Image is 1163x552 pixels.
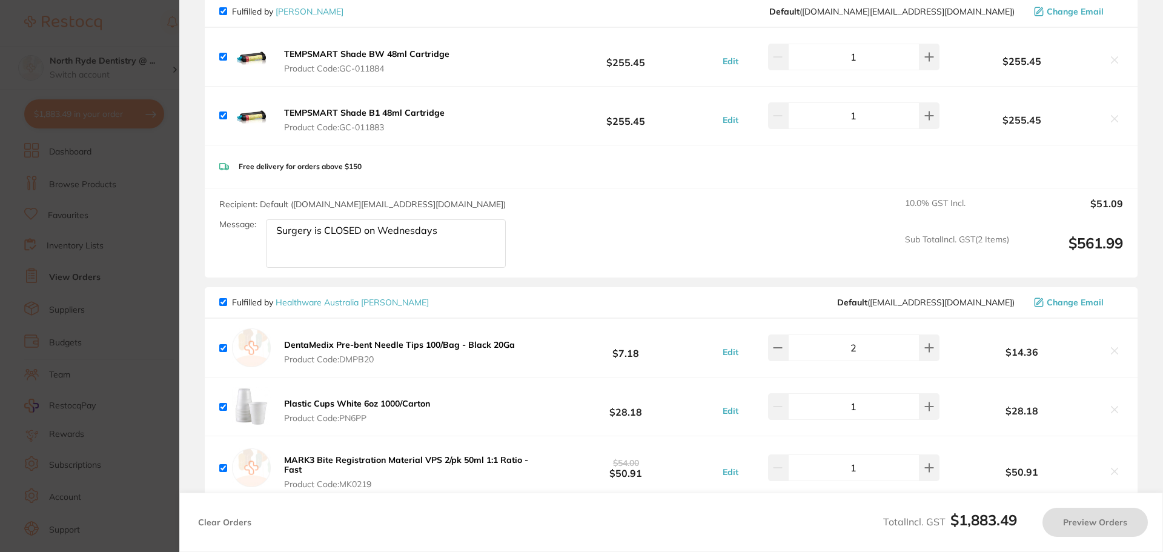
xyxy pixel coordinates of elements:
button: MARK3 Bite Registration Material VPS 2/pk 50ml 1:1 Ratio - Fast Product Code:MK0219 [280,454,535,490]
b: $255.45 [943,56,1101,67]
output: $561.99 [1019,234,1123,268]
span: Product Code: MK0219 [284,479,532,489]
span: $54.00 [613,457,639,468]
img: ZmZ4cm5vOA [232,387,271,426]
span: Product Code: PN6PP [284,413,430,423]
button: TEMPSMART Shade BW 48ml Cartridge Product Code:GC-011884 [280,48,453,74]
span: 10.0 % GST Incl. [905,198,1009,225]
button: Change Email [1030,297,1123,308]
button: Plastic Cups White 6oz 1000/Carton Product Code:PN6PP [280,398,434,424]
button: Edit [719,56,742,67]
label: Message: [219,219,256,230]
b: $255.45 [535,104,716,127]
span: Product Code: GC-011884 [284,64,449,73]
button: Edit [719,347,742,357]
span: Product Code: GC-011883 [284,122,445,132]
output: $51.09 [1019,198,1123,225]
button: Edit [719,405,742,416]
button: Clear Orders [194,508,255,537]
img: empty.jpg [232,448,271,487]
button: Edit [719,115,742,125]
b: $1,883.49 [950,511,1017,529]
span: Recipient: Default ( [DOMAIN_NAME][EMAIL_ADDRESS][DOMAIN_NAME] ) [219,199,506,210]
button: Change Email [1030,6,1123,17]
span: info@healthwareaustralia.com.au [837,298,1015,307]
a: [PERSON_NAME] [276,6,343,17]
p: Free delivery for orders above $150 [239,162,362,171]
button: DentaMedix Pre-bent Needle Tips 100/Bag - Black 20Ga Product Code:DMPB20 [280,339,519,365]
img: eG1xazQwdg [232,38,271,76]
span: customer.care@henryschein.com.au [769,7,1015,16]
a: Healthware Australia [PERSON_NAME] [276,297,429,308]
b: TEMPSMART Shade BW 48ml Cartridge [284,48,449,59]
b: Default [769,6,800,17]
b: $28.18 [535,396,716,418]
p: Fulfilled by [232,298,429,307]
b: $50.91 [535,457,716,479]
span: Change Email [1047,7,1104,16]
button: Preview Orders [1042,508,1148,537]
p: Fulfilled by [232,7,343,16]
span: Product Code: DMPB20 [284,354,515,364]
img: eW9kd2dwMA [232,96,271,135]
textarea: Surgery is CLOSED on Wednesdays [266,219,506,268]
b: Default [837,297,867,308]
button: Edit [719,467,742,477]
b: $50.91 [943,467,1101,477]
b: DentaMedix Pre-bent Needle Tips 100/Bag - Black 20Ga [284,339,515,350]
b: MARK3 Bite Registration Material VPS 2/pk 50ml 1:1 Ratio - Fast [284,454,528,475]
span: Sub Total Incl. GST ( 2 Items) [905,234,1009,268]
b: Plastic Cups White 6oz 1000/Carton [284,398,430,409]
span: Total Incl. GST [883,516,1017,528]
b: $14.36 [943,347,1101,357]
span: Change Email [1047,298,1104,307]
b: TEMPSMART Shade B1 48ml Cartridge [284,107,445,118]
button: TEMPSMART Shade B1 48ml Cartridge Product Code:GC-011883 [280,107,448,133]
b: $7.18 [535,337,716,359]
img: empty.jpg [232,328,271,367]
b: $255.45 [943,115,1101,125]
b: $28.18 [943,405,1101,416]
b: $255.45 [535,45,716,68]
